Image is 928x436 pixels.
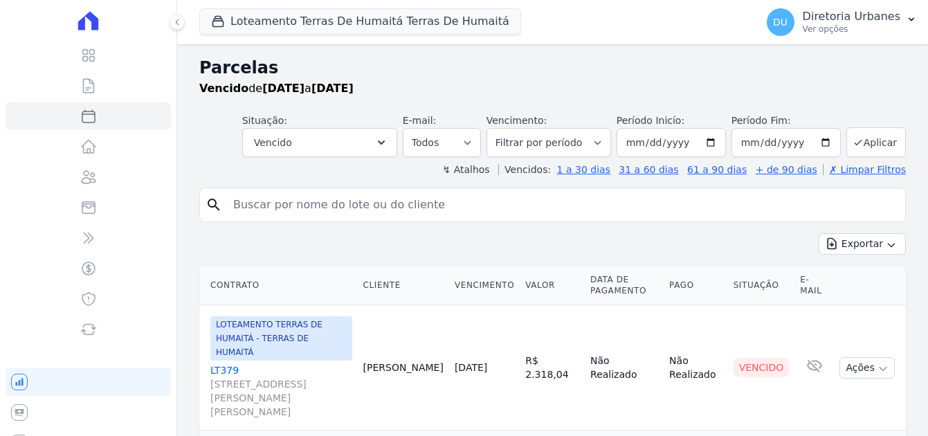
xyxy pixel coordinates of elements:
[803,10,900,24] p: Diretoria Urbanes
[819,233,906,255] button: Exportar
[242,115,287,126] label: Situação:
[557,164,610,175] a: 1 a 30 dias
[242,128,397,157] button: Vencido
[794,266,834,305] th: E-mail
[210,377,352,419] span: [STREET_ADDRESS][PERSON_NAME][PERSON_NAME]
[617,115,684,126] label: Período Inicío:
[358,305,449,430] td: [PERSON_NAME]
[442,164,489,175] label: ↯ Atalhos
[225,191,900,219] input: Buscar por nome do lote ou do cliente
[311,82,354,95] strong: [DATE]
[585,266,664,305] th: Data de Pagamento
[403,115,437,126] label: E-mail:
[664,305,728,430] td: Não Realizado
[664,266,728,305] th: Pago
[846,127,906,157] button: Aplicar
[823,164,906,175] a: ✗ Limpar Filtros
[756,164,817,175] a: + de 90 dias
[206,197,222,213] i: search
[520,305,585,430] td: R$ 2.318,04
[520,266,585,305] th: Valor
[839,357,895,379] button: Ações
[449,266,520,305] th: Vencimento
[254,134,292,151] span: Vencido
[728,266,795,305] th: Situação
[756,3,928,42] button: DU Diretoria Urbanes Ver opções
[199,82,248,95] strong: Vencido
[803,24,900,35] p: Ver opções
[262,82,304,95] strong: [DATE]
[619,164,678,175] a: 31 a 60 dias
[199,80,354,97] p: de a
[498,164,551,175] label: Vencidos:
[486,115,547,126] label: Vencimento:
[687,164,747,175] a: 61 a 90 dias
[455,362,487,373] a: [DATE]
[210,363,352,419] a: LT379[STREET_ADDRESS][PERSON_NAME][PERSON_NAME]
[210,316,352,361] span: LOTEAMENTO TERRAS DE HUMAITÁ - TERRAS DE HUMAITÁ
[199,8,521,35] button: Loteamento Terras De Humaitá Terras De Humaitá
[773,17,788,27] span: DU
[199,55,906,80] h2: Parcelas
[199,266,358,305] th: Contrato
[734,358,790,377] div: Vencido
[731,113,841,128] label: Período Fim:
[358,266,449,305] th: Cliente
[585,305,664,430] td: Não Realizado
